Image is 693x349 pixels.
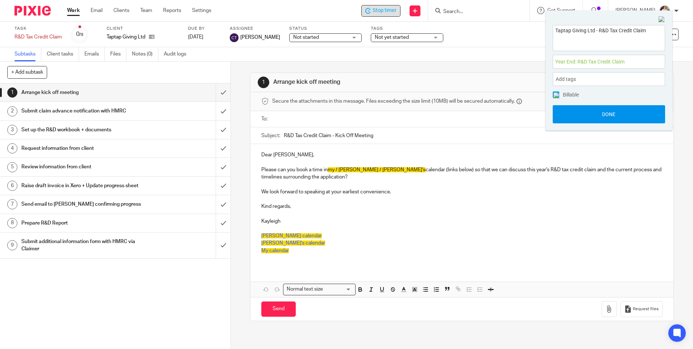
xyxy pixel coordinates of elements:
[261,218,662,225] p: Kayleigh
[659,5,671,17] img: Kayleigh%20Henson.jpeg
[373,7,397,15] span: Stop timer
[283,284,356,295] div: Search for option
[14,33,62,41] div: R&amp;D Tax Credit Claim
[553,55,665,69] div: Project: Year End Task: R&D Tax Credit Claim
[21,236,146,255] h1: Submit additional information form with HMRC via Claimer
[7,143,17,153] div: 4
[261,115,269,123] label: To:
[91,7,103,14] a: Email
[553,93,559,98] img: checked.png
[110,47,126,61] a: Files
[261,151,662,159] p: Dear [PERSON_NAME],
[7,66,47,78] button: + Add subtask
[633,306,659,312] span: Request files
[230,33,238,42] img: svg%3E
[261,301,296,317] input: Send
[273,78,477,86] h1: Arrange kick off meeting
[164,47,192,61] a: Audit logs
[7,240,17,250] div: 9
[21,124,146,135] h1: Set up the R&D workbook + documents
[76,30,83,38] div: 0
[7,87,17,98] div: 1
[361,5,401,17] div: Taptap Giving Ltd - R&D Tax Credit Claim
[325,286,351,293] input: Search for option
[258,77,269,88] div: 1
[14,26,62,32] label: Task
[113,7,129,14] a: Clients
[556,74,580,85] span: Add tags
[555,58,647,66] span: Year End
[140,7,152,14] a: Team
[67,7,80,14] a: Work
[293,35,319,40] span: Not started
[7,106,17,116] div: 2
[261,233,322,238] a: [PERSON_NAME] calendar
[615,7,655,14] p: [PERSON_NAME]
[261,203,662,210] p: Kind regards,
[375,35,409,40] span: Not yet started
[261,166,662,181] p: Please can you book a time in calendar (links below) so that we can discuss this year's R&D tax c...
[547,8,575,13] span: Get Support
[7,181,17,191] div: 6
[21,199,146,210] h1: Send email to [PERSON_NAME] confirming progress
[7,199,17,209] div: 7
[443,9,508,15] input: Search
[14,47,41,61] a: Subtasks
[47,47,79,61] a: Client tasks
[188,26,221,32] label: Due by
[21,106,146,116] h1: Submit claim advance notification with HMRC
[272,98,515,105] span: Secure the attachments in this message. Files exceeding the size limit (10MB) will be secured aut...
[14,6,51,16] img: Pixie
[14,33,62,41] div: R&D Tax Credit Claim
[107,26,179,32] label: Client
[261,132,280,139] label: Subject:
[285,286,324,293] span: Normal text size
[563,92,579,97] span: Billable
[21,87,146,98] h1: Arrange kick off meeting
[21,180,146,191] h1: Raise draft invoice in Xero + Update progress sheet
[21,218,146,229] h1: Prepare R&D Report
[7,125,17,135] div: 3
[553,105,665,123] button: Done
[132,47,158,61] a: Notes (0)
[230,26,280,32] label: Assignee
[21,161,146,172] h1: Review information from client
[188,34,203,40] span: [DATE]
[289,26,362,32] label: Status
[21,143,146,154] h1: Request information from client
[163,7,181,14] a: Reports
[575,59,624,65] span: : R&D Tax Credit Claim
[621,301,663,317] button: Request files
[107,33,145,41] p: Taptap Giving Ltd
[371,26,443,32] label: Tags
[261,188,662,196] p: We look forward to speaking at your earliest convenience.
[7,218,17,228] div: 8
[328,167,426,172] span: my / [PERSON_NAME] / [PERSON_NAME]'s
[261,241,325,246] a: [PERSON_NAME]'s calendar
[261,248,289,253] a: My calendar
[240,34,280,41] span: [PERSON_NAME]
[659,16,665,23] img: Close
[84,47,105,61] a: Emails
[7,162,17,172] div: 5
[192,7,211,14] a: Settings
[553,25,665,49] textarea: Taptap Giving Ltd - R&D Tax Credit Claim
[79,33,83,37] small: /9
